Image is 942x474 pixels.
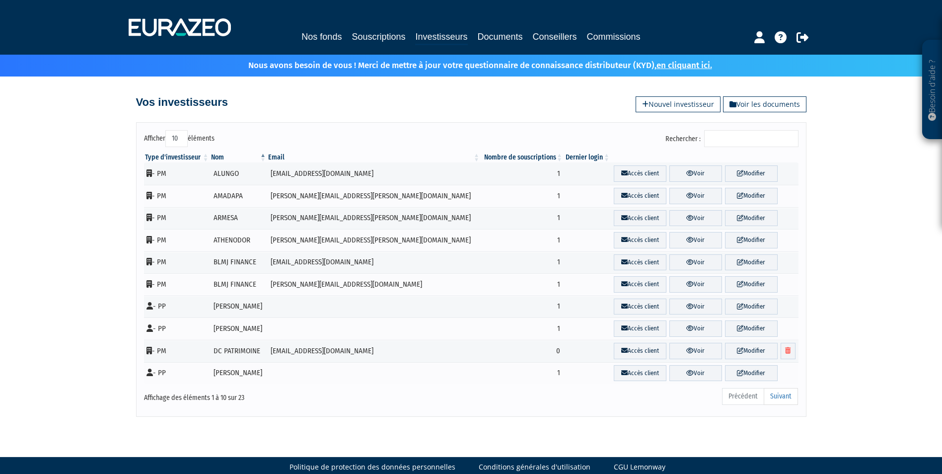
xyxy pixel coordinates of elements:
td: 0 [481,340,564,362]
a: Modifier [725,343,778,359]
a: Nouvel investisseur [636,96,721,112]
a: Accès client [614,343,666,359]
a: Voir les documents [723,96,806,112]
td: ATHENODOR [210,229,268,251]
a: en cliquant ici. [656,60,712,71]
td: ARMESA [210,207,268,230]
a: Accès client [614,165,666,182]
a: Modifier [725,254,778,271]
a: Accès client [614,254,666,271]
td: - PP [144,296,210,318]
a: Voir [669,299,722,315]
td: - PP [144,317,210,340]
td: 1 [481,251,564,274]
td: [PERSON_NAME] [210,296,268,318]
a: Accès client [614,320,666,337]
td: [PERSON_NAME] [210,317,268,340]
th: Email : activer pour trier la colonne par ordre croissant [267,153,481,162]
a: Voir [669,188,722,204]
div: Affichage des éléments 1 à 10 sur 23 [144,387,408,403]
td: DC PATRIMOINE [210,340,268,362]
td: [PERSON_NAME][EMAIL_ADDRESS][PERSON_NAME][DOMAIN_NAME] [267,185,481,207]
td: BLMJ FINANCE [210,273,268,296]
a: Commissions [587,30,641,44]
a: Modifier [725,276,778,293]
td: 1 [481,207,564,230]
a: Voir [669,210,722,227]
td: [PERSON_NAME] [210,362,268,385]
p: Nous avons besoin de vous ! Merci de mettre à jour votre questionnaire de connaissance distribute... [219,57,712,72]
select: Afficheréléments [165,130,188,147]
td: - PM [144,229,210,251]
a: Suivant [764,388,798,405]
th: Dernier login : activer pour trier la colonne par ordre croissant [564,153,611,162]
td: - PM [144,251,210,274]
td: 1 [481,362,564,385]
td: - PM [144,340,210,362]
h4: Vos investisseurs [136,96,228,108]
label: Rechercher : [665,130,798,147]
td: 1 [481,229,564,251]
a: Accès client [614,232,666,248]
td: - PP [144,362,210,385]
a: Modifier [725,299,778,315]
td: - PM [144,207,210,230]
td: 1 [481,273,564,296]
a: Voir [669,165,722,182]
a: Accès client [614,188,666,204]
a: Voir [669,320,722,337]
td: [EMAIL_ADDRESS][DOMAIN_NAME] [267,340,481,362]
td: [PERSON_NAME][EMAIL_ADDRESS][DOMAIN_NAME] [267,273,481,296]
th: &nbsp; [611,153,798,162]
a: Conditions générales d'utilisation [479,462,590,472]
td: 1 [481,185,564,207]
p: Besoin d'aide ? [927,45,938,135]
a: Voir [669,254,722,271]
a: Supprimer [781,343,796,359]
a: Modifier [725,320,778,337]
a: Voir [669,232,722,248]
a: CGU Lemonway [614,462,665,472]
td: 1 [481,296,564,318]
td: - PM [144,185,210,207]
a: Voir [669,343,722,359]
td: - PM [144,162,210,185]
a: Investisseurs [415,30,467,45]
td: 1 [481,162,564,185]
a: Modifier [725,232,778,248]
th: Nombre de souscriptions : activer pour trier la colonne par ordre croissant [481,153,564,162]
td: [EMAIL_ADDRESS][DOMAIN_NAME] [267,162,481,185]
td: [PERSON_NAME][EMAIL_ADDRESS][PERSON_NAME][DOMAIN_NAME] [267,229,481,251]
a: Accès client [614,210,666,227]
a: Accès client [614,276,666,293]
a: Politique de protection des données personnelles [290,462,455,472]
a: Souscriptions [352,30,405,44]
a: Accès client [614,299,666,315]
a: Documents [478,30,523,44]
td: ALUNGO [210,162,268,185]
label: Afficher éléments [144,130,215,147]
a: Modifier [725,188,778,204]
a: Modifier [725,165,778,182]
a: Accès client [614,365,666,382]
input: Rechercher : [704,130,798,147]
th: Nom : activer pour trier la colonne par ordre d&eacute;croissant [210,153,268,162]
a: Voir [669,365,722,382]
td: - PM [144,273,210,296]
img: 1732889491-logotype_eurazeo_blanc_rvb.png [129,18,231,36]
td: [PERSON_NAME][EMAIL_ADDRESS][PERSON_NAME][DOMAIN_NAME] [267,207,481,230]
a: Conseillers [533,30,577,44]
a: Voir [669,276,722,293]
a: Nos fonds [301,30,342,44]
a: Modifier [725,365,778,382]
td: 1 [481,317,564,340]
td: [EMAIL_ADDRESS][DOMAIN_NAME] [267,251,481,274]
td: AMADAPA [210,185,268,207]
a: Modifier [725,210,778,227]
td: BLMJ FINANCE [210,251,268,274]
th: Type d'investisseur : activer pour trier la colonne par ordre croissant [144,153,210,162]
